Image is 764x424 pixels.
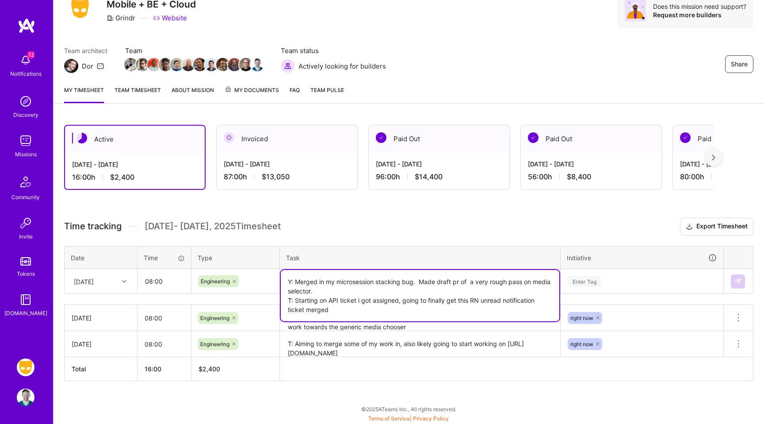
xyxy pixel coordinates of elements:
[10,69,42,78] div: Notifications
[82,62,93,71] div: Dor
[568,274,601,288] div: Enter Tag
[200,341,229,347] span: Engineering
[107,13,135,23] div: Grindr
[125,57,137,72] a: Team Member Avatar
[281,270,559,321] textarea: Y: Merged in my microsession stacking bug. Made draft pr of a very rough pass on media selector. ...
[239,58,252,71] img: Team Member Avatar
[262,172,290,181] span: $13,050
[376,159,502,169] div: [DATE] - [DATE]
[65,246,138,269] th: Date
[193,58,206,71] img: Team Member Avatar
[27,51,34,58] span: 12
[115,85,161,103] a: Team timesheet
[191,246,280,269] th: Type
[17,291,34,308] img: guide book
[725,55,753,73] button: Share
[138,270,191,293] input: HH:MM
[137,57,148,72] a: Team Member Avatar
[64,46,107,55] span: Team architect
[17,132,34,150] img: teamwork
[13,110,38,119] div: Discovery
[97,62,104,69] i: icon Mail
[567,253,717,263] div: Initiative
[4,308,47,318] div: [DOMAIN_NAME]
[415,172,443,181] span: $14,400
[686,222,693,231] i: icon Download
[310,87,344,93] span: Team Pulse
[145,221,281,232] span: [DATE] - [DATE] , 2025 Timesheet
[15,389,37,406] a: User Avatar
[171,57,183,72] a: Team Member Avatar
[653,11,746,19] div: Request more builders
[110,173,134,182] span: $2,400
[731,60,748,69] span: Share
[148,57,160,72] a: Team Member Avatar
[76,133,87,143] img: Active
[200,315,229,321] span: Engineering
[17,389,34,406] img: User Avatar
[653,2,746,11] div: Does this mission need support?
[310,85,344,103] a: Team Pulse
[224,172,350,181] div: 87:00 h
[528,132,539,143] img: Paid Out
[680,218,753,235] button: Export Timesheet
[224,132,234,143] img: Invoiced
[183,57,194,72] a: Team Member Avatar
[153,13,187,23] a: Website
[216,58,229,71] img: Team Member Avatar
[17,51,34,69] img: bell
[280,246,561,269] th: Task
[712,154,715,161] img: right
[570,315,593,321] span: right now
[290,85,300,103] a: FAQ
[170,58,183,71] img: Team Member Avatar
[734,278,741,285] img: Submit
[217,125,357,152] div: Invoiced
[368,415,410,422] a: Terms of Service
[138,306,191,330] input: HH:MM
[15,150,37,159] div: Missions
[15,358,37,376] a: Grindr: Mobile + BE + Cloud
[225,85,279,95] span: My Documents
[413,415,449,422] a: Privacy Policy
[159,58,172,71] img: Team Member Avatar
[144,253,185,262] div: Time
[20,257,31,266] img: tokens
[17,93,34,110] img: discovery
[53,398,764,420] div: © 2025 ATeams Inc., All rights reserved.
[680,132,691,143] img: Paid Out
[224,159,350,169] div: [DATE] - [DATE]
[122,279,126,284] i: icon Chevron
[281,46,386,55] span: Team status
[199,365,220,373] span: $ 2,400
[65,357,138,381] th: Total
[182,58,195,71] img: Team Member Avatar
[17,358,34,376] img: Grindr: Mobile + BE + Cloud
[11,193,40,202] div: Community
[17,214,34,232] img: Invite
[206,57,217,72] a: Team Member Avatar
[240,57,252,72] a: Team Member Avatar
[528,172,654,181] div: 56:00 h
[72,160,198,169] div: [DATE] - [DATE]
[74,277,94,286] div: [DATE]
[528,159,654,169] div: [DATE] - [DATE]
[138,332,191,356] input: HH:MM
[228,58,241,71] img: Team Member Avatar
[72,313,130,323] div: [DATE]
[138,357,191,381] th: 16:00
[72,339,130,349] div: [DATE]
[281,332,559,356] textarea: T: Aiming to merge some of my work in, also likely going to start working on [URL][DOMAIN_NAME]
[205,58,218,71] img: Team Member Avatar
[251,58,264,71] img: Team Member Avatar
[124,58,138,71] img: Team Member Avatar
[281,59,295,73] img: Actively looking for builders
[72,173,198,182] div: 16:00 h
[125,46,263,55] span: Team
[160,57,171,72] a: Team Member Avatar
[107,15,114,22] i: icon CompanyGray
[15,171,36,193] img: Community
[172,85,214,103] a: About Mission
[201,278,230,285] span: Engineering
[65,126,205,153] div: Active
